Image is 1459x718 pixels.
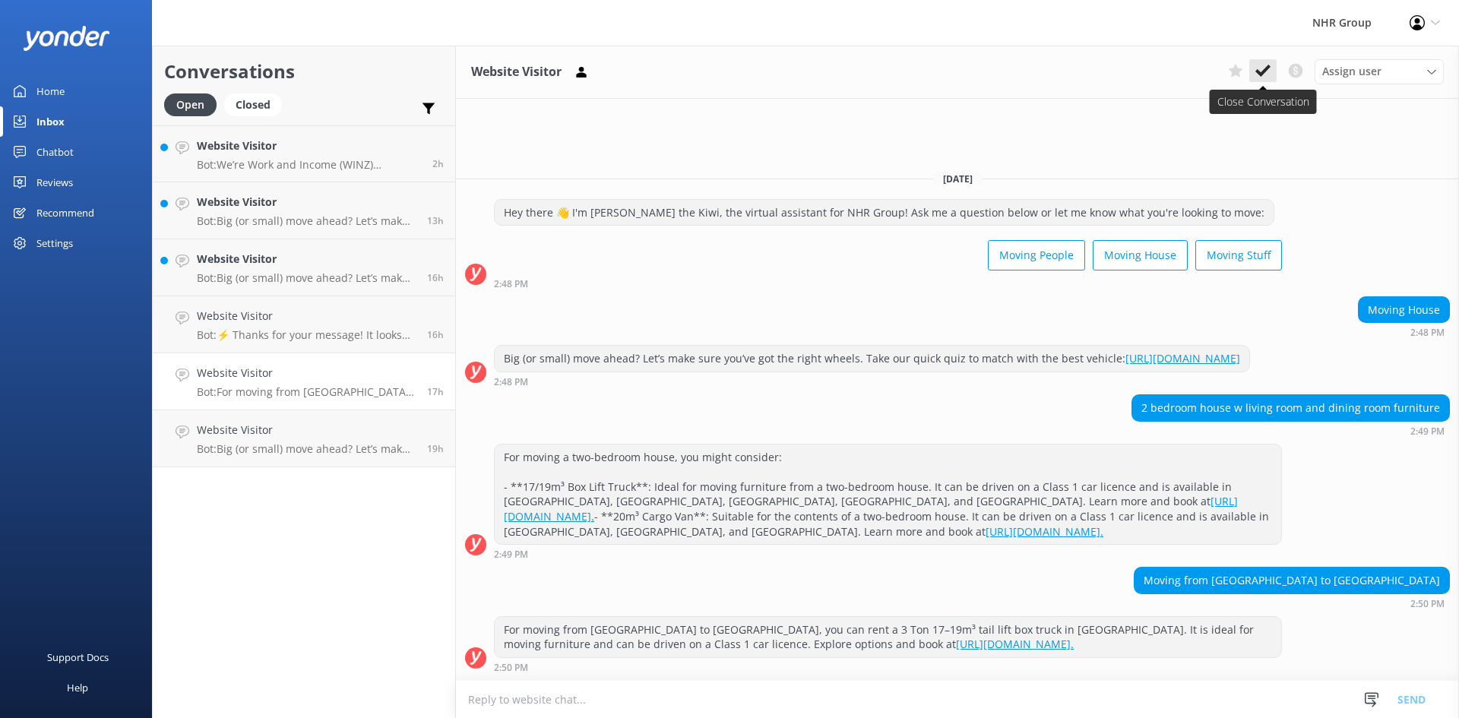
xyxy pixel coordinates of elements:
strong: 2:50 PM [1410,599,1445,609]
div: Oct 15 2025 02:49pm (UTC +13:00) Pacific/Auckland [1131,425,1450,436]
div: Oct 15 2025 02:48pm (UTC +13:00) Pacific/Auckland [494,376,1250,387]
a: Website VisitorBot:Big (or small) move ahead? Let’s make sure you’ve got the right wheels. Take o... [153,239,455,296]
strong: 2:48 PM [494,280,528,289]
h4: Website Visitor [197,194,416,210]
p: Bot: Big (or small) move ahead? Let’s make sure you’ve got the right wheels. Take our quick quiz ... [197,442,416,456]
div: Chatbot [36,137,74,167]
div: Oct 15 2025 02:50pm (UTC +13:00) Pacific/Auckland [494,662,1282,672]
p: Bot: Big (or small) move ahead? Let’s make sure you’ve got the right wheels. Take our quick quiz ... [197,271,416,285]
button: Moving House [1093,240,1188,270]
div: Inbox [36,106,65,137]
div: Reviews [36,167,73,198]
a: [URL][DOMAIN_NAME]. [504,494,1238,523]
div: Hey there 👋 I'm [PERSON_NAME] the Kiwi, the virtual assistant for NHR Group! Ask me a question be... [495,200,1274,226]
div: Recommend [36,198,94,228]
strong: 2:50 PM [494,663,528,672]
div: Oct 15 2025 02:49pm (UTC +13:00) Pacific/Auckland [494,549,1282,559]
button: Moving Stuff [1195,240,1282,270]
span: Oct 15 2025 04:28pm (UTC +13:00) Pacific/Auckland [427,271,444,284]
a: Website VisitorBot:We’re Work and Income (WINZ) registered suppliers, so you can trust us to help... [153,125,455,182]
div: Oct 15 2025 02:48pm (UTC +13:00) Pacific/Auckland [1358,327,1450,337]
span: Oct 15 2025 03:44pm (UTC +13:00) Pacific/Auckland [427,328,444,341]
div: Big (or small) move ahead? Let’s make sure you’ve got the right wheels. Take our quick quiz to ma... [495,346,1249,372]
h4: Website Visitor [197,251,416,267]
h4: Website Visitor [197,138,421,154]
h4: Website Visitor [197,422,416,438]
strong: 2:49 PM [494,550,528,559]
div: 2 bedroom house w living room and dining room furniture [1132,395,1449,421]
div: Home [36,76,65,106]
p: Bot: For moving from [GEOGRAPHIC_DATA] to [GEOGRAPHIC_DATA], you can rent a 3 Ton 17–19m³ tail li... [197,385,416,399]
p: Bot: We’re Work and Income (WINZ) registered suppliers, so you can trust us to help you with your... [197,158,421,172]
div: Closed [224,93,282,116]
a: [URL][DOMAIN_NAME]. [986,524,1103,539]
img: yonder-white-logo.png [23,26,110,51]
a: [URL][DOMAIN_NAME] [1125,351,1240,365]
div: Moving from [GEOGRAPHIC_DATA] to [GEOGRAPHIC_DATA] [1135,568,1449,593]
div: Oct 15 2025 02:50pm (UTC +13:00) Pacific/Auckland [1134,598,1450,609]
span: Oct 15 2025 07:37pm (UTC +13:00) Pacific/Auckland [427,214,444,227]
a: [URL][DOMAIN_NAME]. [956,637,1074,651]
div: For moving from [GEOGRAPHIC_DATA] to [GEOGRAPHIC_DATA], you can rent a 3 Ton 17–19m³ tail lift bo... [495,617,1281,657]
div: For moving a two-bedroom house, you might consider: - **17/19m³ Box Lift Truck**: Ideal for movin... [495,444,1281,545]
h2: Conversations [164,57,444,86]
div: Open [164,93,217,116]
a: Website VisitorBot:For moving from [GEOGRAPHIC_DATA] to [GEOGRAPHIC_DATA], you can rent a 3 Ton 1... [153,353,455,410]
span: Oct 16 2025 06:23am (UTC +13:00) Pacific/Auckland [432,157,444,170]
div: Settings [36,228,73,258]
a: Website VisitorBot:Big (or small) move ahead? Let’s make sure you’ve got the right wheels. Take o... [153,182,455,239]
span: [DATE] [934,172,982,185]
span: Oct 15 2025 12:52pm (UTC +13:00) Pacific/Auckland [427,442,444,455]
p: Bot: ⚡ Thanks for your message! It looks like this one might be best handled by our team directly... [197,328,416,342]
a: Website VisitorBot:⚡ Thanks for your message! It looks like this one might be best handled by our... [153,296,455,353]
span: Oct 15 2025 02:50pm (UTC +13:00) Pacific/Auckland [427,385,444,398]
strong: 2:48 PM [1410,328,1445,337]
h3: Website Visitor [471,62,562,82]
strong: 2:49 PM [1410,427,1445,436]
strong: 2:48 PM [494,378,528,387]
div: Moving House [1359,297,1449,323]
button: Moving People [988,240,1085,270]
h4: Website Visitor [197,365,416,381]
span: Assign user [1322,63,1381,80]
div: Oct 15 2025 02:48pm (UTC +13:00) Pacific/Auckland [494,278,1282,289]
p: Bot: Big (or small) move ahead? Let’s make sure you’ve got the right wheels. Take our quick quiz ... [197,214,416,228]
div: Help [67,672,88,703]
a: Open [164,96,224,112]
div: Assign User [1315,59,1444,84]
h4: Website Visitor [197,308,416,324]
a: Website VisitorBot:Big (or small) move ahead? Let’s make sure you’ve got the right wheels. Take o... [153,410,455,467]
div: Support Docs [47,642,109,672]
a: Closed [224,96,290,112]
